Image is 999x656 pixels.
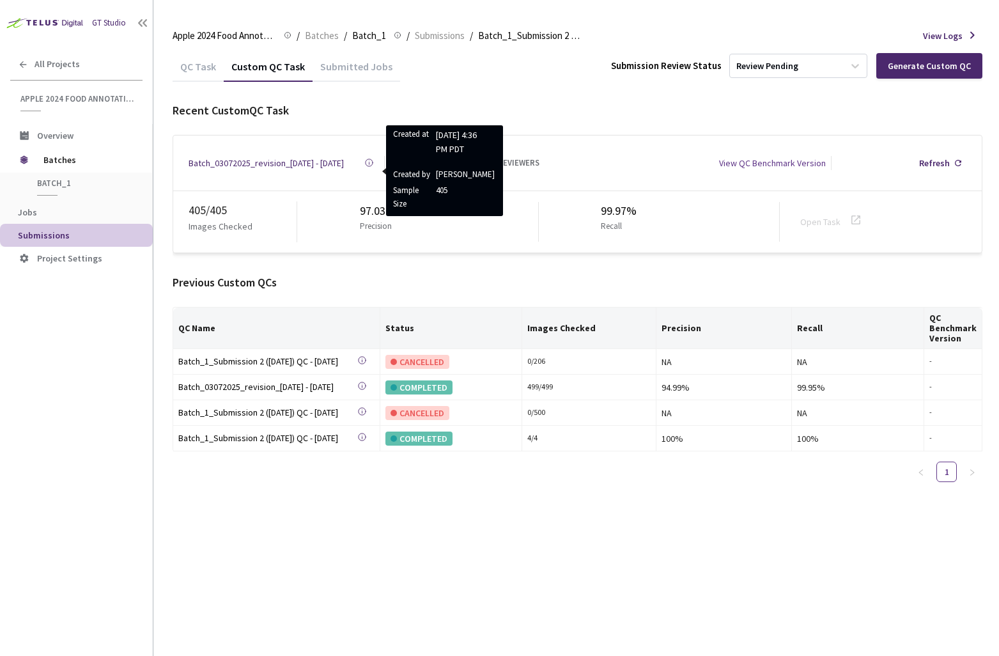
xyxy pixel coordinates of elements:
div: Previous Custom QCs [173,274,982,292]
button: left [911,462,931,482]
div: 2 REVIEWERS [493,157,539,169]
div: 4 / 4 [527,432,651,444]
div: NA [797,406,918,420]
th: Recall [792,308,924,349]
div: NA [662,355,786,369]
th: QC Name [173,308,380,349]
div: QC Task [173,60,224,82]
div: Refresh [919,156,950,170]
span: Created by [391,168,434,181]
p: [DATE] 4:36 PM PDT [436,128,487,156]
div: 97.03% [360,202,397,220]
div: 100% [662,432,786,446]
span: Batch_1 [352,28,386,43]
a: Submissions [412,28,467,42]
button: right [962,462,982,482]
div: 99.95% [797,380,918,394]
li: 1 [936,462,957,482]
a: Batch_03072025_revision_[DATE] - [DATE] [189,156,344,170]
span: Submissions [18,230,70,241]
span: [PERSON_NAME] [434,168,488,181]
div: COMPLETED [385,380,453,394]
span: View Logs [923,29,963,43]
a: Open Task [800,216,840,228]
div: - [929,355,977,368]
div: 499 / 499 [527,381,651,393]
div: Batch_1_Submission 2 ([DATE]) QC - [DATE] [178,354,357,368]
span: Batch_1 [37,178,132,189]
span: Batches [305,28,339,43]
div: NA [662,406,786,420]
div: Review Pending [736,60,798,72]
span: Batch_1_Submission 2 ([DATE]) [478,28,582,43]
div: 405 / 405 [189,201,297,219]
span: Apple 2024 Food Annotation Correction [20,93,135,104]
span: Apple 2024 Food Annotation Correction [173,28,276,43]
li: / [407,28,410,43]
li: Previous Page [911,462,931,482]
th: Status [380,308,522,349]
div: - [929,381,977,393]
span: left [917,469,925,476]
th: Images Checked [522,308,656,349]
div: CANCELLED [385,406,449,420]
div: Custom QC Task [224,60,313,82]
p: Images Checked [189,219,252,233]
span: Sample Size [391,184,434,210]
li: Next Page [962,462,982,482]
div: 94.99% [662,380,786,394]
div: - [929,432,977,444]
th: Precision [656,308,792,349]
a: Batches [302,28,341,42]
a: 1 [937,462,956,481]
p: Precision [360,220,392,233]
div: NA [797,355,918,369]
th: QC Benchmark Version [924,308,982,349]
span: Created at [391,128,434,165]
div: GT Studio [92,17,126,29]
a: Batch_03072025_revision_[DATE] - [DATE] [178,380,357,394]
div: - [929,407,977,419]
div: Recent Custom QC Task [173,102,982,120]
span: Jobs [18,207,37,218]
span: Batches [43,147,131,173]
div: 0 / 206 [527,355,651,368]
div: Submitted Jobs [313,60,400,82]
div: Batch_1_Submission 2 ([DATE]) QC - [DATE] [178,405,357,419]
p: Recall [601,220,631,233]
li: / [344,28,347,43]
li: / [470,28,473,43]
div: 99.97% [601,202,637,220]
span: Project Settings [37,253,102,264]
div: Generate Custom QC [888,61,971,71]
span: All Projects [35,59,80,70]
div: Batch_1_Submission 2 ([DATE]) QC - [DATE] [178,431,357,445]
div: View QC Benchmark Version [719,156,826,170]
div: CANCELLED [385,355,449,369]
span: Submissions [415,28,465,43]
div: COMPLETED [385,432,453,446]
span: 405 [434,184,488,210]
a: Batch_1_Submission 2 ([DATE]) QC - [DATE] [178,431,357,446]
div: 100% [797,432,918,446]
span: Overview [37,130,74,141]
li: / [297,28,300,43]
div: 0 / 500 [527,407,651,419]
div: Submission Review Status [611,58,722,74]
span: right [968,469,976,476]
